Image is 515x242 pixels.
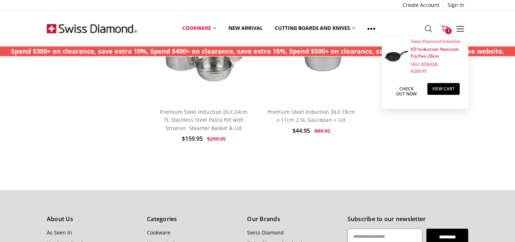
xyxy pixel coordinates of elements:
span: SKU: [411,61,420,67]
a: Cookware [176,20,222,36]
span: $89.95 [314,127,330,134]
img: XD Induction Nonstick Fry Pan 28cm [384,50,409,62]
a: Cookware [147,229,170,236]
a: Check out now [390,83,423,100]
span: $159.95 [182,135,203,143]
span: XD6428i [421,61,438,67]
a: New arrival [222,20,269,36]
img: Free Shipping On Every Order [47,10,137,46]
p: Spend $300+ on clearance, save extra 10%, Spend $400+ on clearance, save extra 15%, Spend $500+ o... [11,46,504,56]
a: XD Induction Nonstick Fry Pan 28cm [411,46,459,59]
span: $269.95 [411,68,463,75]
h5: About Us [47,215,139,224]
a: Cutting boards and knives [269,20,361,36]
h5: Categories [147,215,239,224]
a: Show All [361,20,381,36]
h5: Subscribe to our newsletter [348,215,468,224]
a: Premium Steel Induction DLX 18cm x 11cm 2.5L Saucepan + Lid [268,108,355,123]
span: Swiss Diamond Induction [411,38,463,45]
a: As Seen In [47,229,72,236]
h5: Our Brands [247,215,339,224]
span: $299.95 [207,135,226,142]
a: Premium Steel Induction DLX 24cm 7L Stainless Steel Pasta Pot with Strainer, Steamer Basket & Lid [160,108,247,131]
span: $44.95 [292,127,310,135]
a: View Cart [427,83,460,95]
a: 1 [436,19,452,37]
span: 1 [445,28,452,34]
a: Swiss Diamond [247,229,284,236]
